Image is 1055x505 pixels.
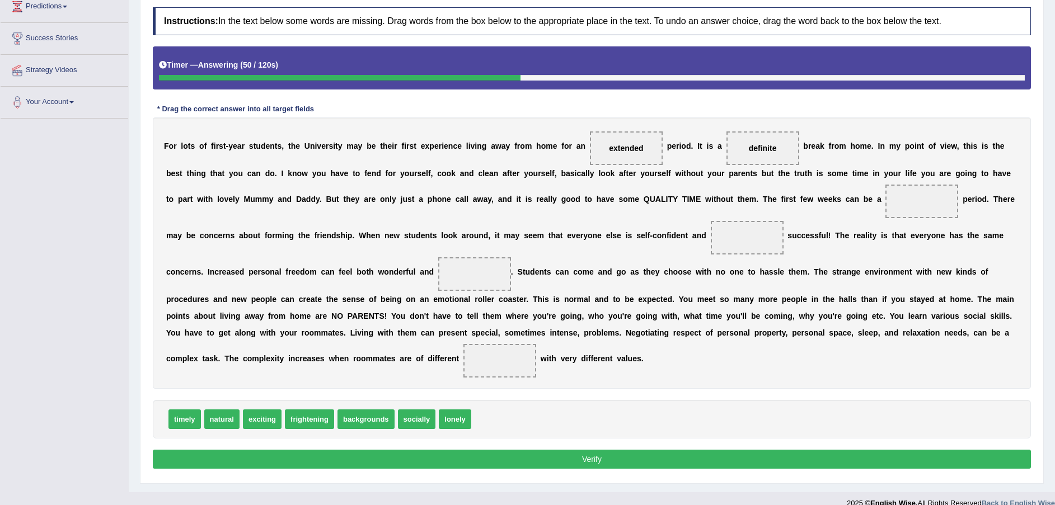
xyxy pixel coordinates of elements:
b: d [265,169,270,178]
b: i [679,141,681,150]
b: k [610,169,615,178]
b: r [439,141,442,150]
b: o [528,169,533,178]
b: a [734,169,738,178]
b: s [753,169,757,178]
b: r [654,169,657,178]
b: c [478,169,482,178]
b: r [326,141,329,150]
b: r [517,141,520,150]
b: k [820,141,824,150]
b: t [778,169,781,178]
b: f [428,169,431,178]
b: t [254,141,256,150]
a: Strategy Videos [1,55,128,83]
b: t [700,141,702,150]
b: w [951,141,956,150]
b: w [302,169,308,178]
b: x [425,141,430,150]
b: e [629,169,633,178]
b: i [817,169,819,178]
b: e [741,169,745,178]
b: r [216,141,219,150]
b: e [367,169,372,178]
b: o [541,141,546,150]
b: t [701,169,704,178]
b: a [237,141,242,150]
b: f [211,141,214,150]
b: h [966,141,971,150]
b: h [850,141,855,150]
b: a [335,169,340,178]
b: o [169,141,174,150]
b: t [223,141,226,150]
b: c [576,169,581,178]
b: i [575,169,577,178]
b: b [166,169,171,178]
b: s [277,141,282,150]
b: p [667,141,672,150]
b: e [265,141,270,150]
b: i [214,141,216,150]
b: s [973,141,977,150]
b: t [626,169,629,178]
b: i [855,169,857,178]
b: p [729,169,734,178]
b: o [183,141,188,150]
b: o [317,169,322,178]
b: h [995,141,1000,150]
b: F [164,141,169,150]
b: u [238,169,243,178]
b: f [386,169,388,178]
b: y [524,169,528,178]
b: e [867,141,871,150]
b: n [310,141,315,150]
b: n [494,169,499,178]
b: I [878,141,880,150]
b: a [489,169,494,178]
b: t [288,141,291,150]
b: s [219,141,223,150]
h4: In the text below some words are missing. Drag words from the box below to the appropriate place ... [153,7,1031,35]
b: i [194,169,196,178]
b: p [429,141,434,150]
b: e [421,141,425,150]
b: y [896,141,901,150]
b: n [196,169,201,178]
b: o [929,141,934,150]
b: l [482,169,485,178]
b: s [175,169,180,178]
b: f [829,141,832,150]
b: f [507,169,510,178]
b: n [270,141,275,150]
b: o [832,169,837,178]
b: s [409,141,414,150]
b: e [485,169,489,178]
b: r [242,141,245,150]
b: Instructions: [164,16,218,26]
b: t [222,169,225,178]
b: r [633,169,636,178]
b: s [329,141,333,150]
b: r [676,141,679,150]
b: a [501,141,506,150]
b: h [291,141,296,150]
b: d [469,169,474,178]
b: w [676,169,682,178]
b: e [444,141,448,150]
b: t [683,169,686,178]
b: l [550,169,552,178]
b: t [805,169,808,178]
b: o [199,141,204,150]
b: u [256,141,261,150]
b: f [552,169,555,178]
b: l [585,169,588,178]
b: t [180,169,182,178]
b: t [750,169,753,178]
b: w [495,141,501,150]
b: c [453,141,457,150]
b: e [344,169,349,178]
b: y [229,169,233,178]
span: definite [749,144,777,153]
b: o [601,169,606,178]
